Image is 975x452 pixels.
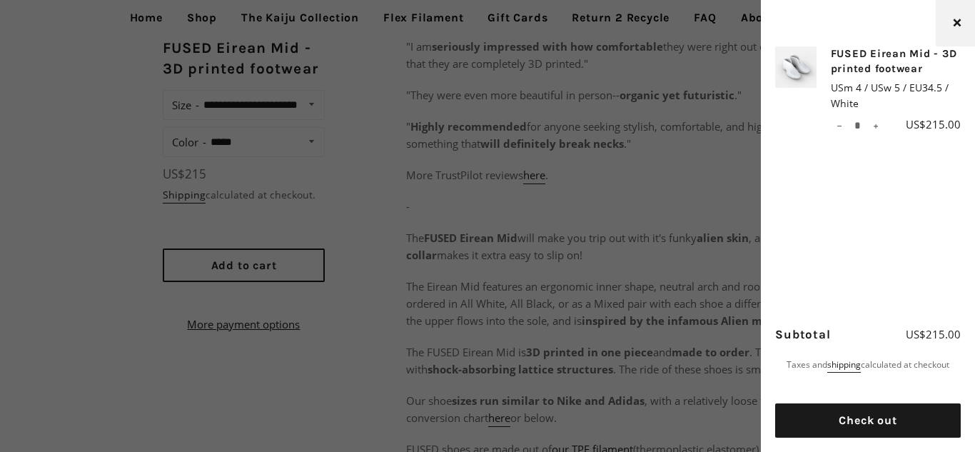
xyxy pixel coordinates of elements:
[831,46,961,76] a: FUSED Eirean Mid - 3D printed footwear
[906,327,961,341] span: US$215.00
[867,116,884,136] button: Increase item quantity by one
[831,80,961,112] span: USm 4 / USw 5 / EU34.5 / White
[827,358,861,373] a: shipping
[775,358,961,371] p: Taxes and calculated at checkout
[831,116,848,136] button: Reduce item quantity by one
[831,116,884,136] input: quantity
[775,46,817,88] img: FUSED Eirean Mid - 3D printed footwear
[775,327,831,341] span: Subtotal
[881,116,961,133] div: US$215.00
[775,403,961,438] button: Check out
